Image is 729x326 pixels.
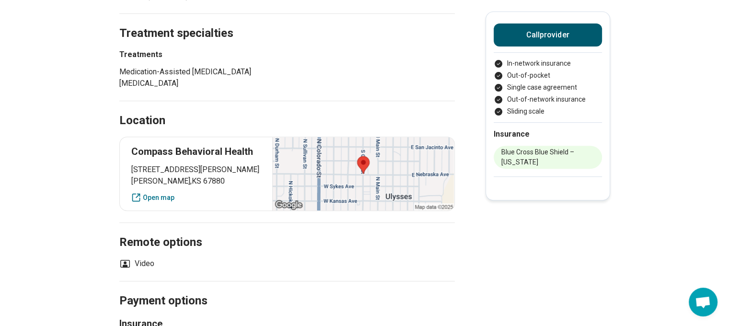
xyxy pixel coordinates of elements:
span: [PERSON_NAME] , KS 67880 [131,175,261,187]
h2: Payment options [119,270,455,309]
li: Sliding scale [494,106,602,116]
button: Callprovider [494,23,602,47]
li: Out-of-network insurance [494,94,602,105]
h2: Insurance [494,128,602,140]
li: Video [119,258,154,269]
div: Open chat [689,288,717,316]
li: [MEDICAL_DATA] [119,78,254,89]
a: Open map [131,193,261,203]
span: [STREET_ADDRESS][PERSON_NAME] [131,164,261,175]
li: Single case agreement [494,82,602,93]
li: Out-of-pocket [494,70,602,81]
h2: Treatment specialties [119,2,455,42]
p: Compass Behavioral Health [131,145,261,158]
li: Medication-Assisted [MEDICAL_DATA] [119,66,254,78]
h2: Remote options [119,211,455,251]
li: Blue Cross Blue Shield – [US_STATE] [494,146,602,169]
h2: Location [119,113,165,129]
ul: Payment options [494,58,602,116]
li: In-network insurance [494,58,602,69]
h3: Treatments [119,49,254,60]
